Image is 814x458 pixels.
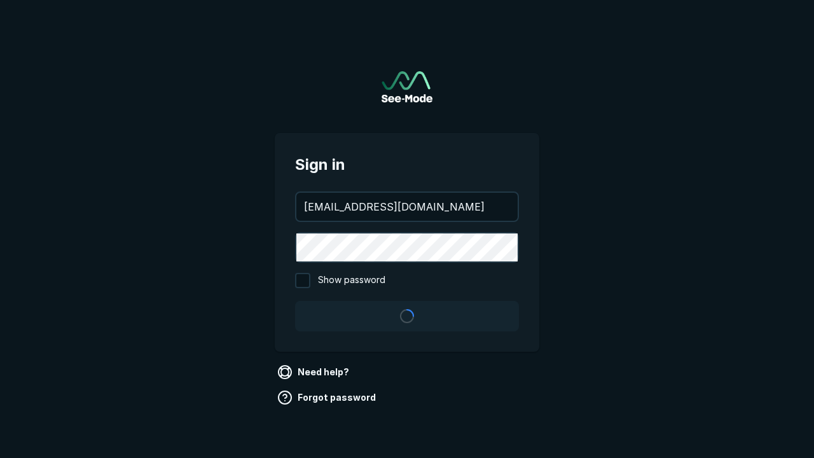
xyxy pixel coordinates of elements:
a: Go to sign in [382,71,432,102]
a: Need help? [275,362,354,382]
span: Sign in [295,153,519,176]
input: your@email.com [296,193,518,221]
span: Show password [318,273,385,288]
img: See-Mode Logo [382,71,432,102]
a: Forgot password [275,387,381,408]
